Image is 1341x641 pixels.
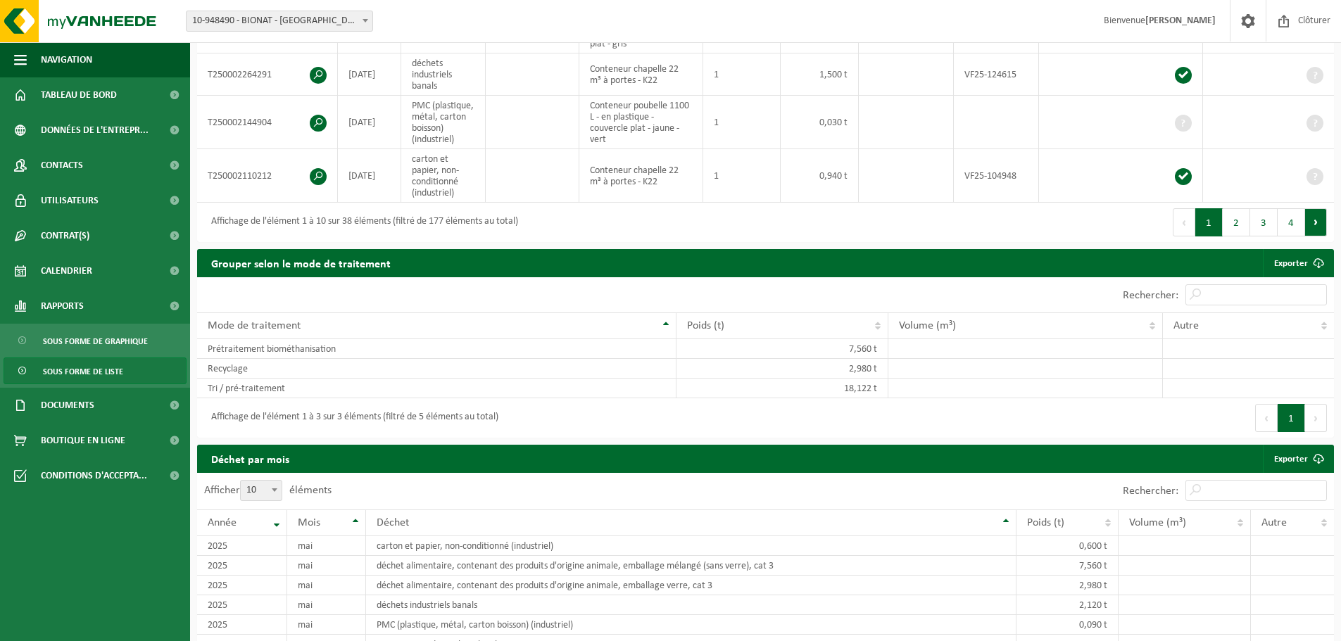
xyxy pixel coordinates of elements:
span: Autre [1261,517,1287,528]
td: 2025 [197,576,287,595]
button: 1 [1195,208,1223,236]
span: Boutique en ligne [41,423,125,458]
td: 1 [703,149,781,203]
a: Sous forme de liste [4,357,187,384]
td: 0,030 t [781,96,858,149]
span: Poids (t) [687,320,724,331]
span: Utilisateurs [41,183,99,218]
div: Affichage de l'élément 1 à 10 sur 38 éléments (filtré de 177 éléments au total) [204,210,518,235]
span: Rapports [41,288,84,324]
td: 18,122 t [676,379,888,398]
td: [DATE] [338,53,401,96]
a: Exporter [1263,445,1333,473]
span: Année [208,517,237,528]
span: Poids (t) [1027,517,1064,528]
td: 2,120 t [1016,595,1119,615]
a: Exporter [1263,249,1333,277]
td: 1 [703,96,781,149]
td: 7,560 t [676,339,888,359]
td: 1,500 t [781,53,858,96]
button: Previous [1173,208,1195,236]
label: Afficher éléments [204,485,332,496]
td: Conteneur chapelle 22 m³ à portes - K22 [579,149,703,203]
button: Next [1305,208,1327,236]
td: déchet alimentaire, contenant des produits d'origine animale, emballage mélangé (sans verre), cat 3 [366,556,1016,576]
span: 10 [240,480,282,501]
td: [DATE] [338,149,401,203]
label: Rechercher: [1123,290,1178,301]
span: Navigation [41,42,92,77]
button: 1 [1278,404,1305,432]
span: 10-948490 - BIONAT - NAMUR - SUARLÉE [187,11,372,31]
span: Tableau de bord [41,77,117,113]
span: Déchet [377,517,409,528]
span: Mois [298,517,320,528]
td: VF25-104948 [954,149,1039,203]
td: PMC (plastique, métal, carton boisson) (industriel) [366,615,1016,635]
h2: Grouper selon le mode de traitement [197,249,405,277]
span: 10-948490 - BIONAT - NAMUR - SUARLÉE [186,11,373,32]
td: déchets industriels banals [401,53,486,96]
td: 0,940 t [781,149,858,203]
strong: [PERSON_NAME] [1145,15,1216,26]
td: mai [287,615,367,635]
td: 0,090 t [1016,615,1119,635]
td: T250002264291 [197,53,338,96]
td: carton et papier, non-conditionné (industriel) [366,536,1016,556]
td: T250002110212 [197,149,338,203]
td: Recyclage [197,359,676,379]
td: Prétraitement biométhanisation [197,339,676,359]
td: 2025 [197,615,287,635]
td: 0,600 t [1016,536,1119,556]
label: Rechercher: [1123,485,1178,497]
a: Sous forme de graphique [4,327,187,354]
span: Documents [41,388,94,423]
td: mai [287,595,367,615]
span: Données de l'entrepr... [41,113,149,148]
td: carton et papier, non-conditionné (industriel) [401,149,486,203]
button: 2 [1223,208,1250,236]
span: Volume (m³) [899,320,956,331]
td: 2025 [197,536,287,556]
td: 1 [703,53,781,96]
span: Contrat(s) [41,218,89,253]
span: Sous forme de liste [43,358,123,385]
td: Tri / pré-traitement [197,379,676,398]
td: 7,560 t [1016,556,1119,576]
td: déchets industriels banals [366,595,1016,615]
button: 4 [1278,208,1305,236]
td: T250002144904 [197,96,338,149]
td: Conteneur poubelle 1100 L - en plastique - couvercle plat - jaune - vert [579,96,703,149]
td: 2,980 t [1016,576,1119,595]
td: déchet alimentaire, contenant des produits d'origine animale, emballage verre, cat 3 [366,576,1016,595]
span: Sous forme de graphique [43,328,148,355]
td: mai [287,576,367,595]
td: mai [287,556,367,576]
button: Previous [1255,404,1278,432]
h2: Déchet par mois [197,445,303,472]
span: Calendrier [41,253,92,288]
button: 3 [1250,208,1278,236]
span: Conditions d'accepta... [41,458,147,493]
div: Affichage de l'élément 1 à 3 sur 3 éléments (filtré de 5 éléments au total) [204,405,498,431]
span: Mode de traitement [208,320,301,331]
td: PMC (plastique, métal, carton boisson) (industriel) [401,96,486,149]
td: 2,980 t [676,359,888,379]
td: 2025 [197,556,287,576]
td: Conteneur chapelle 22 m³ à portes - K22 [579,53,703,96]
button: Next [1305,404,1327,432]
td: VF25-124615 [954,53,1039,96]
span: Volume (m³) [1129,517,1186,528]
span: Contacts [41,148,83,183]
td: 2025 [197,595,287,615]
td: [DATE] [338,96,401,149]
span: 10 [241,481,282,500]
span: Autre [1173,320,1199,331]
td: mai [287,536,367,556]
